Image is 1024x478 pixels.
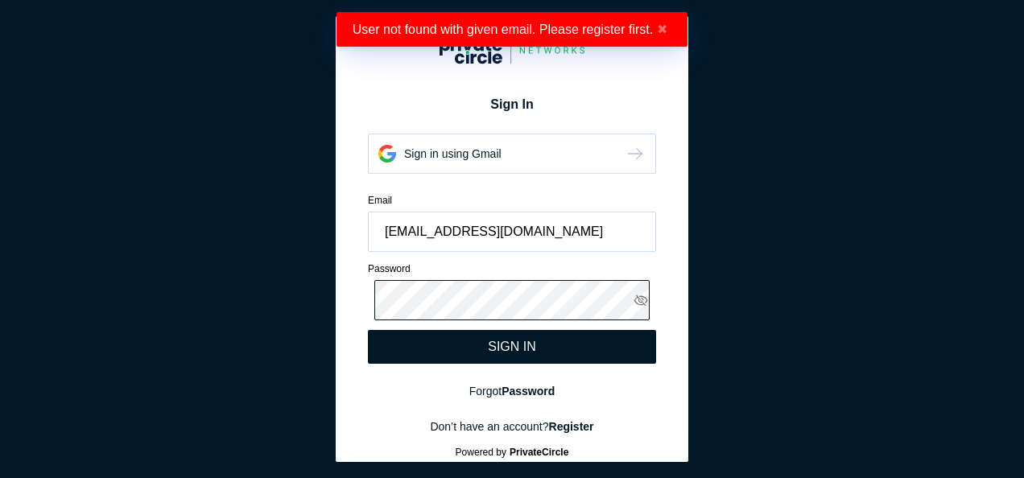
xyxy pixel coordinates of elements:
strong: Register [549,420,594,433]
img: Google [378,145,396,163]
div: Sign in using Gmail [404,146,502,162]
img: Google [625,144,646,163]
div: Email [368,193,656,208]
button: Close [653,22,671,37]
div: Powered by [356,447,668,458]
strong: PrivateCircle [510,447,568,458]
div: Password [368,262,656,276]
input: Enter your email [368,212,656,252]
strong: Password [502,385,555,398]
div: Forgot [368,383,656,399]
div: Sign In [368,95,656,114]
div: Don’t have an account? [368,418,656,435]
img: Google [440,36,584,64]
div: SIGN IN [488,340,536,354]
div: User not found with given email. Please register first. [337,12,688,47]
